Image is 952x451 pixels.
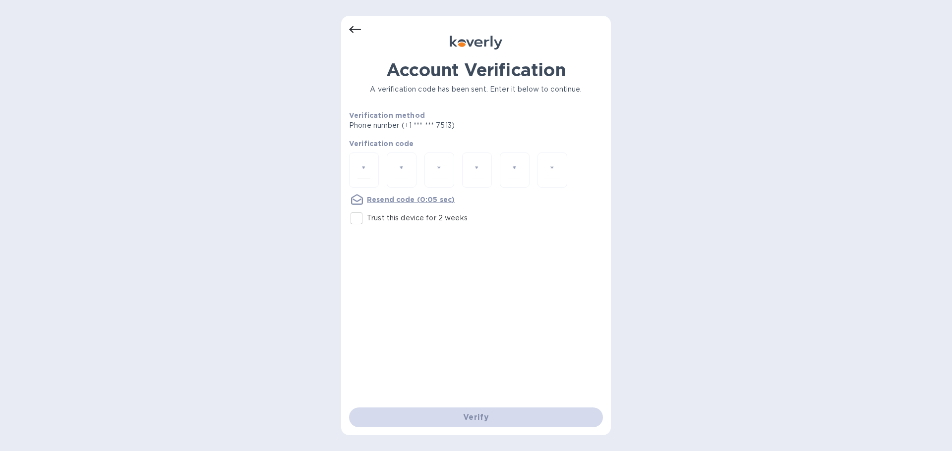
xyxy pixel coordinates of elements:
[367,196,455,203] u: Resend code (0:05 sec)
[349,120,531,131] p: Phone number (+1 *** *** 7513)
[349,139,603,149] p: Verification code
[349,84,603,95] p: A verification code has been sent. Enter it below to continue.
[367,213,468,223] p: Trust this device for 2 weeks
[349,111,425,119] b: Verification method
[349,59,603,80] h1: Account Verification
